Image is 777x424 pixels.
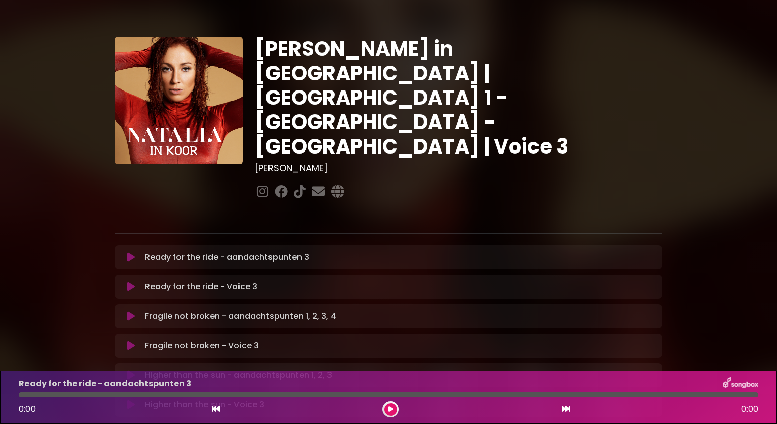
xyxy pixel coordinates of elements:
p: Ready for the ride - Voice 3 [145,281,257,293]
p: Fragile not broken - Voice 3 [145,340,259,352]
span: 0:00 [741,403,758,415]
img: songbox-logo-white.png [723,377,758,390]
h3: [PERSON_NAME] [255,163,662,174]
p: Higher than the sun - aandachtspunten 1, 2, 3 [145,369,332,381]
img: YTVS25JmS9CLUqXqkEhs [115,37,243,164]
p: Ready for the ride - aandachtspunten 3 [19,378,191,390]
span: 0:00 [19,403,36,415]
p: Fragile not broken - aandachtspunten 1, 2, 3, 4 [145,310,336,322]
h1: [PERSON_NAME] in [GEOGRAPHIC_DATA] | [GEOGRAPHIC_DATA] 1 - [GEOGRAPHIC_DATA] - [GEOGRAPHIC_DATA] ... [255,37,662,159]
p: Ready for the ride - aandachtspunten 3 [145,251,309,263]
